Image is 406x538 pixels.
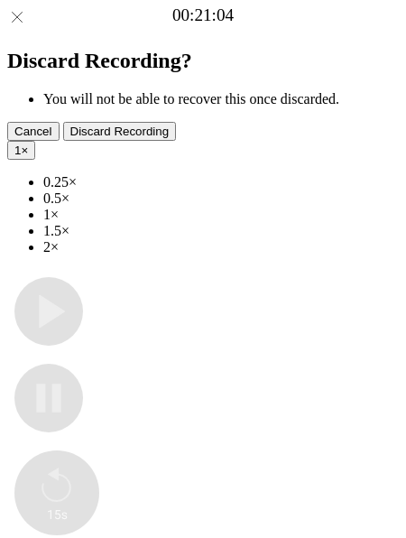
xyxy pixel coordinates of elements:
[43,223,399,239] li: 1.5×
[7,141,35,160] button: 1×
[43,190,399,207] li: 0.5×
[43,239,399,255] li: 2×
[63,122,177,141] button: Discard Recording
[7,122,60,141] button: Cancel
[43,174,399,190] li: 0.25×
[172,5,234,25] a: 00:21:04
[43,207,399,223] li: 1×
[14,144,21,157] span: 1
[7,49,399,73] h2: Discard Recording?
[43,91,399,107] li: You will not be able to recover this once discarded.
